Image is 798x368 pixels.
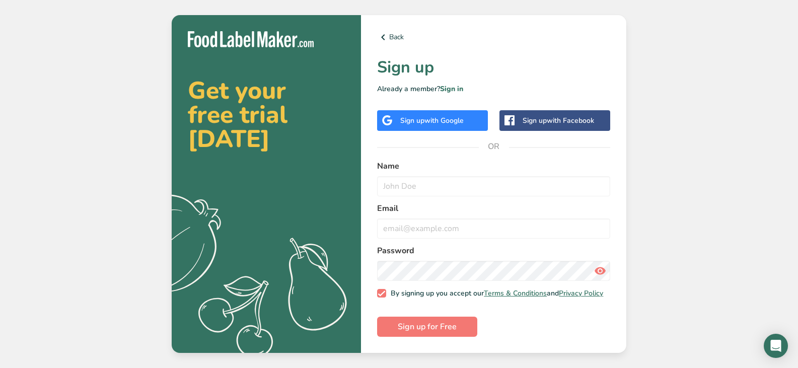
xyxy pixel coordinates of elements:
img: Food Label Maker [188,31,314,48]
span: with Facebook [547,116,594,125]
div: Sign up [400,115,464,126]
input: John Doe [377,176,610,196]
span: By signing up you accept our and [386,289,604,298]
h2: Get your free trial [DATE] [188,79,345,151]
button: Sign up for Free [377,317,477,337]
h1: Sign up [377,55,610,80]
label: Password [377,245,610,257]
span: with Google [424,116,464,125]
a: Back [377,31,610,43]
label: Name [377,160,610,172]
a: Terms & Conditions [484,288,547,298]
a: Sign in [440,84,463,94]
a: Privacy Policy [559,288,603,298]
div: Open Intercom Messenger [764,334,788,358]
span: Sign up for Free [398,321,457,333]
label: Email [377,202,610,214]
div: Sign up [523,115,594,126]
span: OR [479,131,509,162]
input: email@example.com [377,218,610,239]
p: Already a member? [377,84,610,94]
